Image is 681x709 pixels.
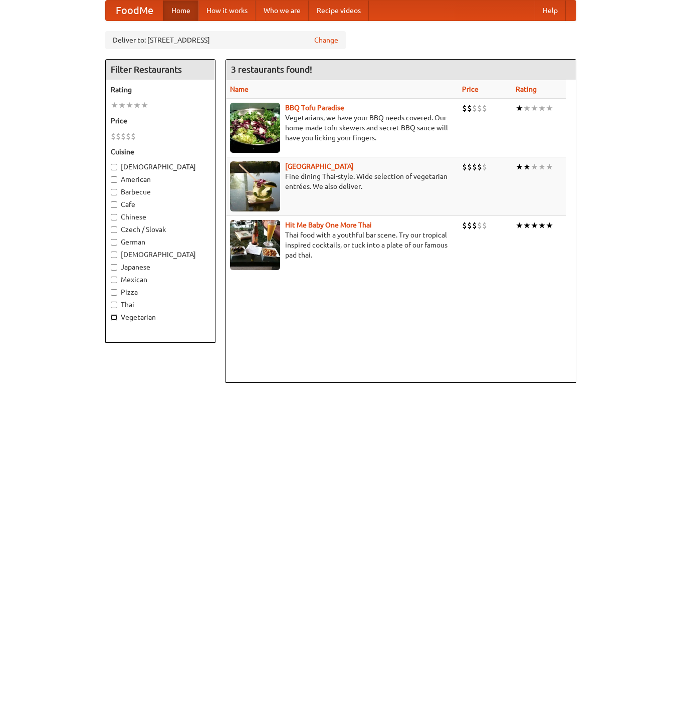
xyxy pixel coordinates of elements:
[482,103,487,114] li: $
[516,220,523,231] li: ★
[314,35,338,45] a: Change
[111,277,117,283] input: Mexican
[462,220,467,231] li: $
[111,176,117,183] input: American
[111,300,210,310] label: Thai
[131,131,136,142] li: $
[111,224,210,234] label: Czech / Slovak
[477,103,482,114] li: $
[106,60,215,80] h4: Filter Restaurants
[111,212,210,222] label: Chinese
[111,250,210,260] label: [DEMOGRAPHIC_DATA]
[538,161,546,172] li: ★
[546,220,553,231] li: ★
[230,161,280,211] img: satay.jpg
[472,103,477,114] li: $
[126,131,131,142] li: $
[111,199,210,209] label: Cafe
[111,312,210,322] label: Vegetarian
[516,161,523,172] li: ★
[546,161,553,172] li: ★
[111,237,210,247] label: German
[121,131,126,142] li: $
[105,31,346,49] div: Deliver to: [STREET_ADDRESS]
[106,1,163,21] a: FoodMe
[111,100,118,111] li: ★
[111,287,210,297] label: Pizza
[126,100,133,111] li: ★
[141,100,148,111] li: ★
[111,174,210,184] label: American
[535,1,566,21] a: Help
[111,262,210,272] label: Japanese
[467,103,472,114] li: $
[285,104,344,112] a: BBQ Tofu Paradise
[111,289,117,296] input: Pizza
[111,226,117,233] input: Czech / Slovak
[462,103,467,114] li: $
[230,85,249,93] a: Name
[111,116,210,126] h5: Price
[111,131,116,142] li: $
[472,161,477,172] li: $
[111,189,117,195] input: Barbecue
[111,275,210,285] label: Mexican
[472,220,477,231] li: $
[111,201,117,208] input: Cafe
[230,171,455,191] p: Fine dining Thai-style. Wide selection of vegetarian entrées. We also deliver.
[516,85,537,93] a: Rating
[467,161,472,172] li: $
[462,85,479,93] a: Price
[482,220,487,231] li: $
[477,220,482,231] li: $
[523,220,531,231] li: ★
[538,103,546,114] li: ★
[309,1,369,21] a: Recipe videos
[516,103,523,114] li: ★
[531,103,538,114] li: ★
[538,220,546,231] li: ★
[111,147,210,157] h5: Cuisine
[163,1,198,21] a: Home
[111,162,210,172] label: [DEMOGRAPHIC_DATA]
[133,100,141,111] li: ★
[111,264,117,271] input: Japanese
[546,103,553,114] li: ★
[230,103,280,153] img: tofuparadise.jpg
[285,162,354,170] a: [GEOGRAPHIC_DATA]
[523,103,531,114] li: ★
[111,302,117,308] input: Thai
[230,113,455,143] p: Vegetarians, we have your BBQ needs covered. Our home-made tofu skewers and secret BBQ sauce will...
[482,161,487,172] li: $
[111,187,210,197] label: Barbecue
[523,161,531,172] li: ★
[198,1,256,21] a: How it works
[285,221,372,229] a: Hit Me Baby One More Thai
[531,220,538,231] li: ★
[111,164,117,170] input: [DEMOGRAPHIC_DATA]
[111,252,117,258] input: [DEMOGRAPHIC_DATA]
[230,220,280,270] img: babythai.jpg
[111,314,117,321] input: Vegetarian
[531,161,538,172] li: ★
[116,131,121,142] li: $
[256,1,309,21] a: Who we are
[111,239,117,246] input: German
[118,100,126,111] li: ★
[111,214,117,220] input: Chinese
[231,65,312,74] ng-pluralize: 3 restaurants found!
[230,230,455,260] p: Thai food with a youthful bar scene. Try our tropical inspired cocktails, or tuck into a plate of...
[462,161,467,172] li: $
[477,161,482,172] li: $
[467,220,472,231] li: $
[111,85,210,95] h5: Rating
